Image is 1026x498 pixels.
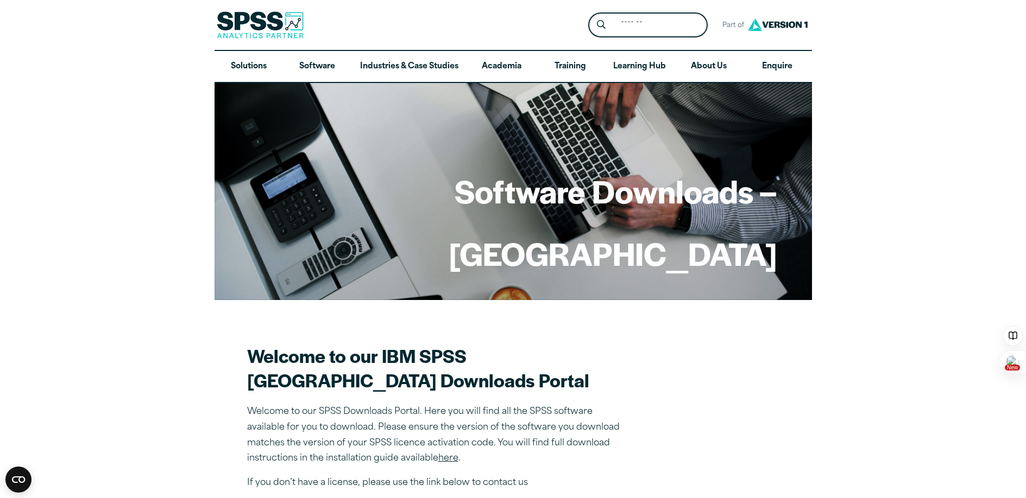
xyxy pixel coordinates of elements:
[215,51,812,82] nav: Desktop version of site main menu
[605,51,675,82] a: Learning Hub
[597,20,606,29] svg: Search magnifying glass icon
[283,51,351,82] a: Software
[247,343,627,392] h2: Welcome to our IBM SPSS [GEOGRAPHIC_DATA] Downloads Portal
[449,170,777,212] h1: Software Downloads –
[467,51,536,82] a: Academia
[743,51,811,82] a: Enquire
[438,454,458,463] a: here
[247,404,627,467] p: Welcome to our SPSS Downloads Portal. Here you will find all the SPSS software available for you ...
[247,475,627,491] p: If you don’t have a license, please use the link below to contact us
[5,467,32,493] button: Open CMP widget
[716,18,745,34] span: Part of
[217,11,304,39] img: SPSS Analytics Partner
[588,12,708,38] form: Site Header Search Form
[591,15,611,35] button: Search magnifying glass icon
[351,51,467,82] a: Industries & Case Studies
[675,51,743,82] a: About Us
[215,51,283,82] a: Solutions
[536,51,604,82] a: Training
[745,15,810,35] img: Version1 Logo
[449,232,777,274] h1: [GEOGRAPHIC_DATA]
